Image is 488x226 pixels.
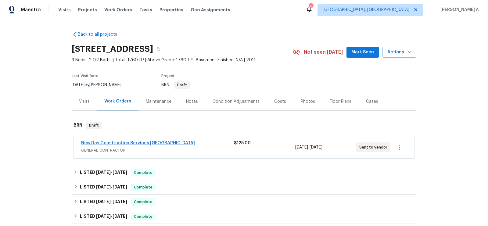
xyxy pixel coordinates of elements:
span: Draft [175,83,189,87]
span: [DATE] [113,185,127,189]
h6: LISTED [80,169,127,176]
h6: LISTED [80,198,127,206]
div: Work Orders [104,98,131,104]
h6: BRN [74,122,82,129]
span: Geo Assignments [191,7,230,13]
span: [GEOGRAPHIC_DATA], [GEOGRAPHIC_DATA] [323,7,409,13]
div: Costs [274,99,286,105]
span: [DATE] [96,199,111,204]
span: BRN [161,83,190,87]
span: [DATE] [310,145,322,149]
div: Maintenance [146,99,171,105]
span: Draft [87,122,101,128]
div: Cases [366,99,378,105]
span: $125.00 [234,141,251,145]
span: [DATE] [96,185,111,189]
span: Complete [131,213,155,220]
h6: LISTED [80,184,127,191]
span: Last Visit Date [72,74,99,78]
button: Mark Seen [346,47,379,58]
div: LISTED [DATE]-[DATE]Complete [72,195,416,209]
span: - [96,199,127,204]
span: [DATE] [113,199,127,204]
div: LISTED [DATE]-[DATE]Complete [72,165,416,180]
div: by [PERSON_NAME] [72,81,129,89]
span: Sent to vendor [359,144,390,150]
span: 3 Beds | 2 1/2 Baths | Total: 1760 ft² | Above Grade: 1760 ft² | Basement Finished: N/A | 2011 [72,57,293,63]
div: BRN Draft [72,116,416,135]
div: Photos [301,99,315,105]
span: [DATE] [96,214,111,218]
div: 4 [309,4,313,10]
span: [PERSON_NAME] A [438,7,479,13]
div: LISTED [DATE]-[DATE]Complete [72,209,416,224]
div: Floor Plans [330,99,351,105]
button: Actions [382,47,416,58]
span: Work Orders [104,7,132,13]
h6: LISTED [80,213,127,220]
span: Mark Seen [351,48,374,56]
span: [DATE] [113,214,127,218]
span: - [96,185,127,189]
span: Complete [131,199,155,205]
span: Complete [131,170,155,176]
a: New Day Construction Services [GEOGRAPHIC_DATA] [81,141,195,145]
div: Notes [186,99,198,105]
button: Copy Address [153,44,164,55]
h2: [STREET_ADDRESS] [72,46,153,52]
span: - [295,144,322,150]
span: [DATE] [96,170,111,174]
span: Tasks [139,8,152,12]
span: Complete [131,184,155,190]
div: Visits [79,99,90,105]
span: Project [161,74,175,78]
span: Visits [58,7,71,13]
a: Back to all projects [72,31,130,38]
span: Properties [160,7,183,13]
span: [DATE] [72,83,84,87]
span: Actions [387,48,411,56]
span: GENERAL_CONTRACTOR [81,147,234,153]
span: [DATE] [295,145,308,149]
span: [DATE] [113,170,127,174]
span: Projects [78,7,97,13]
span: Maestro [21,7,41,13]
div: LISTED [DATE]-[DATE]Complete [72,180,416,195]
span: - [96,214,127,218]
div: Condition Adjustments [213,99,260,105]
span: Not seen [DATE] [304,49,343,55]
span: - [96,170,127,174]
